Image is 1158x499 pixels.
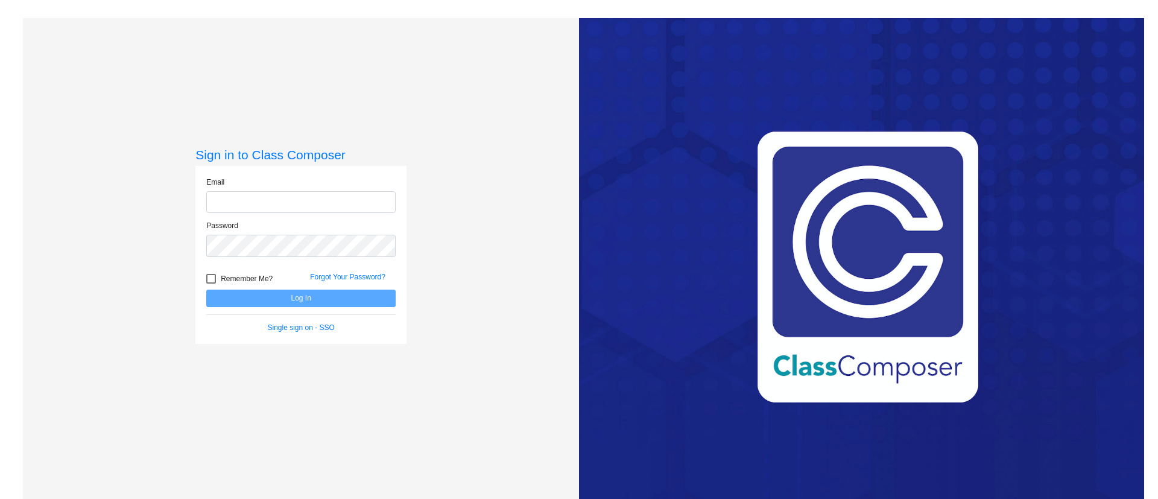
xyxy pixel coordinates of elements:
[221,272,273,286] span: Remember Me?
[206,177,224,188] label: Email
[310,273,385,281] a: Forgot Your Password?
[206,290,396,307] button: Log In
[206,220,238,231] label: Password
[195,147,407,162] h3: Sign in to Class Composer
[268,323,335,332] a: Single sign on - SSO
